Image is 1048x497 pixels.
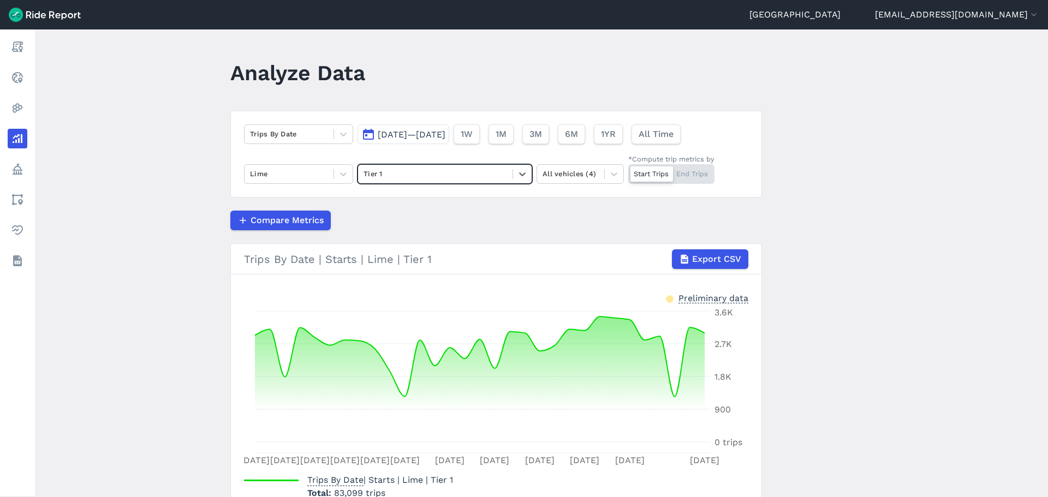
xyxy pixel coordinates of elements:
[601,128,616,141] span: 1YR
[714,339,732,349] tspan: 2.7K
[251,214,324,227] span: Compare Metrics
[489,124,514,144] button: 1M
[875,8,1039,21] button: [EMAIL_ADDRESS][DOMAIN_NAME]
[461,128,473,141] span: 1W
[378,129,445,140] span: [DATE]—[DATE]
[435,455,465,465] tspan: [DATE]
[672,249,748,269] button: Export CSV
[390,455,420,465] tspan: [DATE]
[8,190,27,209] a: Areas
[692,253,741,266] span: Export CSV
[358,124,449,144] button: [DATE]—[DATE]
[714,307,733,318] tspan: 3.6K
[639,128,674,141] span: All Time
[496,128,507,141] span: 1M
[454,124,480,144] button: 1W
[360,455,390,465] tspan: [DATE]
[307,471,364,486] span: Trips By Date
[270,455,300,465] tspan: [DATE]
[8,129,27,148] a: Analyze
[307,475,453,485] span: | Starts | Lime | Tier 1
[9,8,81,22] img: Ride Report
[330,455,360,465] tspan: [DATE]
[558,124,585,144] button: 6M
[529,128,542,141] span: 3M
[565,128,578,141] span: 6M
[632,124,681,144] button: All Time
[8,37,27,57] a: Report
[714,372,731,382] tspan: 1.8K
[8,220,27,240] a: Health
[8,251,27,271] a: Datasets
[522,124,549,144] button: 3M
[525,455,555,465] tspan: [DATE]
[480,455,509,465] tspan: [DATE]
[615,455,645,465] tspan: [DATE]
[570,455,599,465] tspan: [DATE]
[678,292,748,303] div: Preliminary data
[300,455,330,465] tspan: [DATE]
[8,68,27,87] a: Realtime
[240,455,270,465] tspan: [DATE]
[628,154,714,164] div: *Compute trip metrics by
[230,211,331,230] button: Compare Metrics
[690,455,719,465] tspan: [DATE]
[714,437,742,447] tspan: 0 trips
[8,98,27,118] a: Heatmaps
[594,124,623,144] button: 1YR
[230,58,365,88] h1: Analyze Data
[749,8,841,21] a: [GEOGRAPHIC_DATA]
[714,404,731,415] tspan: 900
[244,249,748,269] div: Trips By Date | Starts | Lime | Tier 1
[8,159,27,179] a: Policy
